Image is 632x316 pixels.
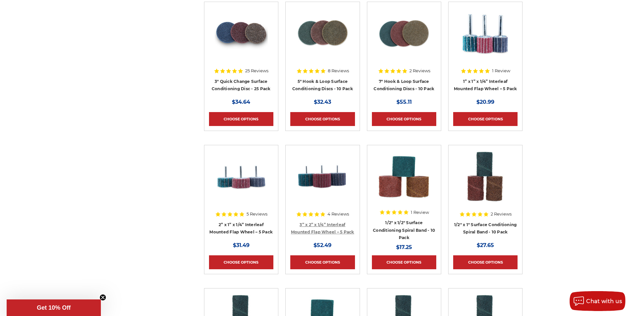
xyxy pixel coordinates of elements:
[378,7,431,60] img: 7 inch surface conditioning discs
[233,242,249,248] span: $31.49
[453,150,518,214] a: 1/2" x 1" Scotch Brite Spiral Band
[290,112,355,126] a: Choose Options
[100,294,106,301] button: Close teaser
[218,170,264,183] a: Quick view
[454,79,517,92] a: 1” x 1” x 1/4” Interleaf Mounted Flap Wheel – 5 Pack
[453,7,518,71] a: 1” x 1” x 1/4” Interleaf Mounted Flap Wheel – 5 Pack
[209,112,273,126] a: Choose Options
[300,27,345,40] a: Quick view
[409,69,430,73] span: 2 Reviews
[462,27,508,40] a: Quick view
[477,242,494,248] span: $27.65
[381,27,427,40] a: Quick view
[290,150,355,214] a: 3” x 2” x 1/4” Interleaf Mounted Flap Wheel – 5 Pack
[411,210,429,215] span: 1 Review
[372,255,436,269] a: Choose Options
[296,150,349,203] img: 3” x 2” x 1/4” Interleaf Mounted Flap Wheel – 5 Pack
[396,99,412,105] span: $55.11
[291,222,354,235] a: 3” x 2” x 1/4” Interleaf Mounted Flap Wheel – 5 Pack
[300,170,345,183] a: Quick view
[37,304,71,311] span: Get 10% Off
[314,242,331,248] span: $52.49
[378,150,431,203] img: 1/2" x 1/2" Scotch Brite Spiral Band
[454,222,517,235] a: 1/2" x 1" Surface Conditioning Spiral Band - 10 Pack
[328,69,349,73] span: 8 Reviews
[209,255,273,269] a: Choose Options
[462,170,508,183] a: Quick view
[453,112,518,126] a: Choose Options
[492,69,510,73] span: 1 Review
[215,150,268,203] img: 2” x 1” x 1/4” Interleaf Mounted Flap Wheel – 5 Pack
[381,170,427,183] a: Quick view
[372,7,436,71] a: 7 inch surface conditioning discs
[491,212,512,216] span: 2 Reviews
[245,69,268,73] span: 25 Reviews
[459,150,512,203] img: 1/2" x 1" Scotch Brite Spiral Band
[292,79,353,92] a: 5" Hook & Loop Surface Conditioning Discs - 10 Pack
[372,112,436,126] a: Choose Options
[373,220,435,240] a: 1/2" x 1/2" Surface Conditioning Spiral Band - 10 Pack
[459,7,512,60] img: 1” x 1” x 1/4” Interleaf Mounted Flap Wheel – 5 Pack
[209,7,273,71] a: 3-inch surface conditioning quick change disc by Black Hawk Abrasives
[327,212,349,216] span: 4 Reviews
[290,255,355,269] a: Choose Options
[586,298,622,304] span: Chat with us
[212,79,271,92] a: 3" Quick Change Surface Conditioning Disc - 25 Pack
[396,244,412,250] span: $17.25
[296,7,349,60] img: 5 inch surface conditioning discs
[453,255,518,269] a: Choose Options
[246,212,267,216] span: 5 Reviews
[209,150,273,214] a: 2” x 1” x 1/4” Interleaf Mounted Flap Wheel – 5 Pack
[218,27,264,40] a: Quick view
[372,150,436,214] a: 1/2" x 1/2" Scotch Brite Spiral Band
[215,7,268,60] img: 3-inch surface conditioning quick change disc by Black Hawk Abrasives
[314,99,331,105] span: $32.43
[290,7,355,71] a: 5 inch surface conditioning discs
[209,222,273,235] a: 2” x 1” x 1/4” Interleaf Mounted Flap Wheel – 5 Pack
[232,99,250,105] span: $34.64
[7,299,101,316] div: Get 10% OffClose teaser
[570,291,625,311] button: Chat with us
[476,99,494,105] span: $20.99
[374,79,434,92] a: 7" Hook & Loop Surface Conditioning Discs - 10 Pack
